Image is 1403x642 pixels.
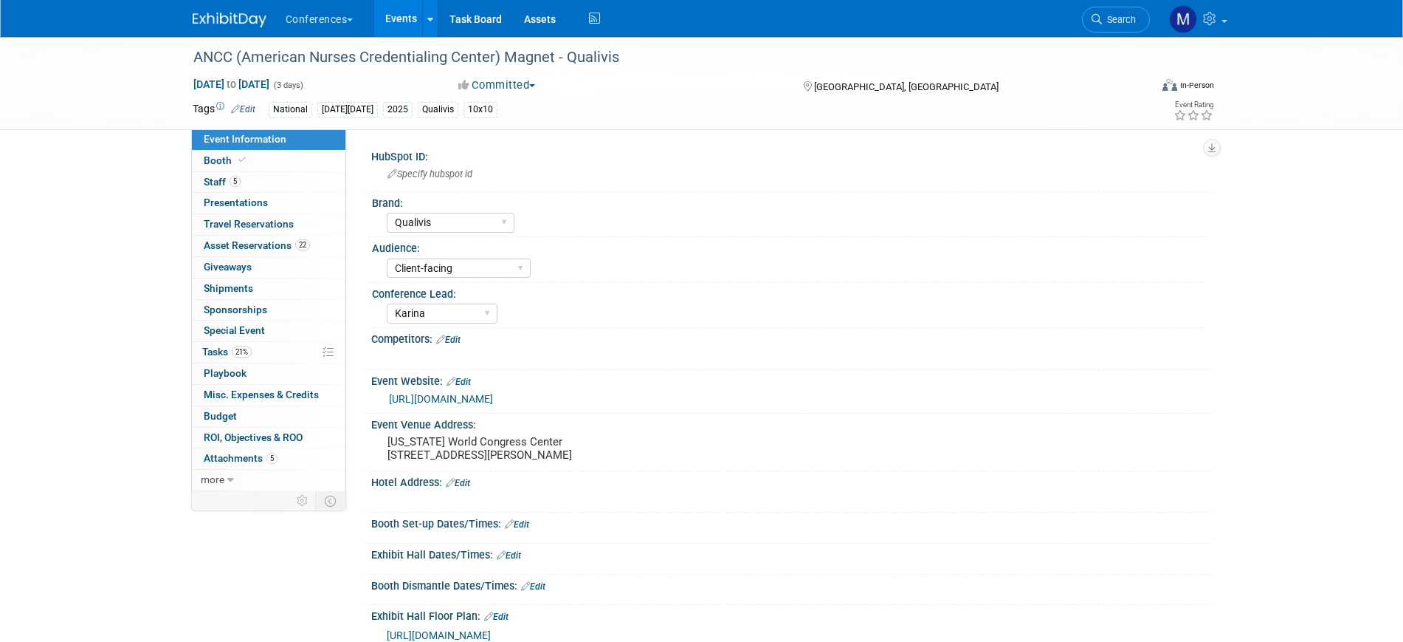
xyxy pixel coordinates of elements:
[295,239,310,250] span: 22
[204,431,303,443] span: ROI, Objectives & ROO
[204,410,237,422] span: Budget
[372,237,1204,256] div: Audience:
[192,363,345,384] a: Playbook
[192,406,345,427] a: Budget
[192,342,345,363] a: Tasks21%
[192,151,345,171] a: Booth
[371,513,1211,532] div: Booth Set-up Dates/Times:
[418,102,458,117] div: Qualivis
[1102,14,1136,25] span: Search
[521,581,545,592] a: Edit
[387,168,472,180] span: Specify hubspot id
[230,176,241,187] span: 5
[204,261,252,273] span: Giveaways
[192,279,345,299] a: Shipments
[192,470,345,491] a: more
[484,612,509,622] a: Edit
[192,257,345,278] a: Giveaways
[371,414,1211,432] div: Event Venue Address:
[1173,101,1213,109] div: Event Rating
[231,104,255,115] a: Edit
[463,102,497,117] div: 10x10
[204,176,241,188] span: Staff
[272,81,303,90] span: (3 days)
[204,304,267,315] span: Sponsorships
[192,385,345,406] a: Misc. Expenses & Credits
[204,197,268,208] span: Presentations
[192,300,345,321] a: Sponsorships
[317,102,378,117] div: [DATE][DATE]
[204,452,278,464] span: Attachments
[192,193,345,214] a: Presentations
[387,629,491,641] a: [URL][DOMAIN_NAME]
[447,377,471,387] a: Edit
[204,282,253,294] span: Shipments
[192,172,345,193] a: Staff5
[371,328,1211,347] div: Competitors:
[192,236,345,256] a: Asset Reservations22
[193,101,255,118] td: Tags
[371,544,1211,563] div: Exhibit Hall Dates/Times:
[192,214,345,235] a: Travel Reservations
[224,78,238,90] span: to
[238,156,246,164] i: Booth reservation complete
[192,428,345,448] a: ROI, Objectives & ROO
[232,346,252,358] span: 21%
[204,218,294,230] span: Travel Reservations
[371,471,1211,491] div: Hotel Address:
[1169,5,1197,33] img: Marygrace LeGros
[814,81,999,92] span: [GEOGRAPHIC_DATA], [GEOGRAPHIC_DATA]
[204,389,319,400] span: Misc. Expenses & Credits
[1162,79,1177,91] img: Format-Inperson.png
[453,78,541,93] button: Committed
[389,393,493,405] a: [URL][DOMAIN_NAME]
[371,605,1211,624] div: Exhibit Hall Floor Plan:
[193,13,266,27] img: ExhibitDay
[372,283,1204,301] div: Conference Lead:
[1082,7,1150,33] a: Search
[192,129,345,150] a: Event Information
[1063,77,1215,99] div: Event Format
[192,448,345,469] a: Attachments5
[315,491,345,510] td: Toggle Event Tabs
[383,102,413,117] div: 2025
[202,346,252,358] span: Tasks
[204,367,247,379] span: Playbook
[1179,80,1214,91] div: In-Person
[204,239,310,251] span: Asset Reservations
[371,146,1211,164] div: HubSpot ID:
[266,453,278,464] span: 5
[371,370,1211,389] div: Event Website:
[204,154,249,166] span: Booth
[204,324,265,336] span: Special Event
[188,44,1128,71] div: ANCC (American Nurses Credentialing Center) Magnet - Qualivis
[201,474,224,485] span: more
[192,321,345,341] a: Special Event
[372,192,1204,211] div: Brand:
[436,335,461,345] a: Edit
[505,519,529,530] a: Edit
[446,478,470,488] a: Edit
[290,491,316,510] td: Personalize Event Tab Strip
[371,575,1211,594] div: Booth Dismantle Dates/Times:
[269,102,312,117] div: National
[497,550,521,561] a: Edit
[387,435,705,462] pre: [US_STATE] World Congress Center [STREET_ADDRESS][PERSON_NAME]
[204,133,286,145] span: Event Information
[193,78,270,91] span: [DATE] [DATE]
